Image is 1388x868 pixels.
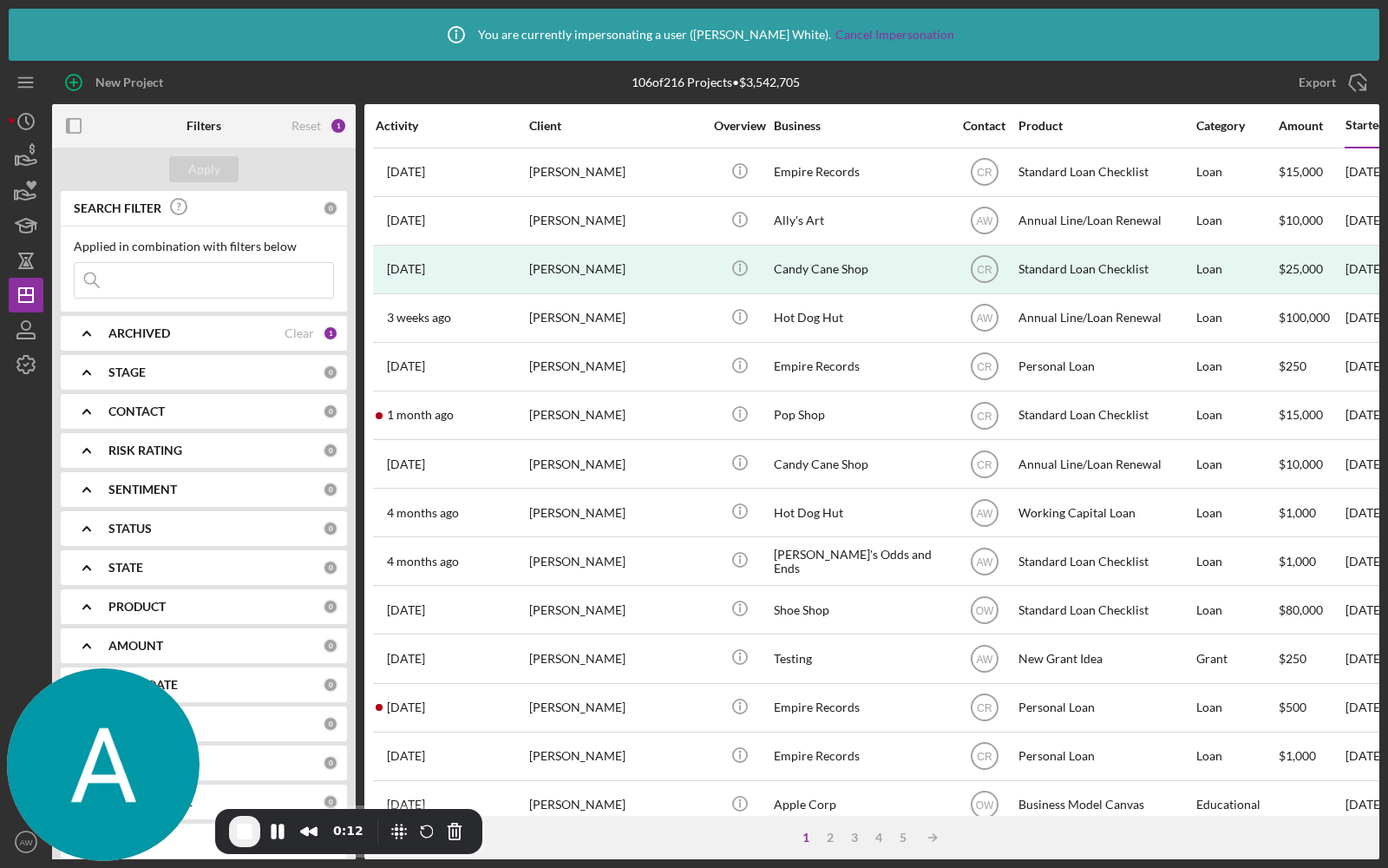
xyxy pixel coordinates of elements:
div: [PERSON_NAME] [529,635,703,681]
div: Standard Loan Checklist [1018,149,1192,195]
div: Category [1196,119,1277,133]
div: Standard Loan Checklist [1018,538,1192,584]
div: $10,000 [1279,441,1344,487]
div: Clear [285,326,314,340]
div: Client [529,119,703,133]
div: Grant [1196,635,1277,681]
div: Export [1299,65,1336,100]
div: [PERSON_NAME] [529,685,703,731]
div: 0 [323,560,338,575]
text: AW [976,507,993,519]
div: Empire Records [774,149,947,195]
div: Annual Line/Loan Renewal [1018,198,1192,244]
time: 2025-05-22 18:42 [387,749,425,763]
b: AMOUNT [108,639,163,653]
div: Hot Dog Hut [774,295,947,341]
div: 0 [323,404,338,419]
div: [PERSON_NAME] [529,441,703,487]
div: Loan [1196,149,1277,195]
div: [PERSON_NAME] [529,344,703,390]
div: [PERSON_NAME] [529,587,703,633]
text: CR [977,458,992,470]
text: CR [977,410,992,422]
div: Product [1018,119,1192,133]
b: STAGE [108,365,146,379]
div: [PERSON_NAME] [529,782,703,828]
text: CR [977,751,992,763]
div: [PERSON_NAME] [529,538,703,584]
div: Loan [1196,538,1277,584]
div: $25,000 [1279,247,1344,293]
text: AW [976,215,993,227]
text: AW [976,654,993,666]
div: Applied in combination with filters below [74,240,334,253]
div: Loan [1196,587,1277,633]
div: Annual Line/Loan Renewal [1018,441,1192,487]
div: [PERSON_NAME] [529,198,703,244]
time: 2025-07-31 15:48 [387,798,425,812]
b: PRODUCT [108,600,166,614]
div: Empire Records [774,344,947,390]
text: AW [976,312,993,325]
div: Loan [1196,733,1277,779]
b: STATUS [108,522,152,536]
text: CR [977,167,992,179]
div: Loan [1196,441,1277,487]
div: 4 [867,831,891,845]
b: SENTIMENT [108,483,177,496]
div: 0 [323,638,338,654]
div: [PERSON_NAME]'s Odds and Ends [774,538,947,584]
div: 0 [323,794,338,810]
div: Overview [707,119,772,133]
div: $1,000 [1279,733,1344,779]
time: 2025-07-02 15:40 [387,457,425,471]
div: New Grant Idea [1018,635,1192,681]
div: Shoe Shop [774,587,947,633]
div: Started [1345,118,1385,132]
div: You are currently impersonating a user ( [PERSON_NAME] White ). [435,13,954,56]
div: Business Model Canvas [1018,782,1192,828]
div: 0 [323,201,338,216]
time: 2025-08-20 18:30 [387,165,425,179]
button: Apply [169,156,239,182]
div: Business [774,119,947,133]
time: 2025-06-18 19:47 [387,603,425,617]
time: 2025-05-09 13:45 [387,506,459,520]
button: New Project [52,65,180,100]
div: Standard Loan Checklist [1018,392,1192,438]
div: $10,000 [1279,198,1344,244]
div: 1 [323,325,338,341]
div: Loan [1196,490,1277,536]
div: $500 [1279,685,1344,731]
div: Candy Cane Shop [774,441,947,487]
div: 0 [323,716,338,732]
div: 3 [842,831,867,845]
text: CR [977,702,992,714]
div: $1,000 [1279,490,1344,536]
div: $250 [1279,344,1344,390]
div: Reset [291,119,321,133]
b: ARCHIVED [108,326,170,340]
div: New Project [95,65,163,100]
div: Pop Shop [774,392,947,438]
time: 2025-08-04 20:20 [387,311,451,325]
div: Empire Records [774,733,947,779]
div: [PERSON_NAME] [529,490,703,536]
b: SEARCH FILTER [74,201,161,215]
div: Standard Loan Checklist [1018,587,1192,633]
div: 1 [794,831,818,845]
div: Hot Dog Hut [774,490,947,536]
time: 2025-08-12 18:47 [387,262,425,276]
div: 0 [323,599,338,615]
text: AW [976,556,993,568]
div: [PERSON_NAME] [529,733,703,779]
time: 2025-07-25 23:25 [387,408,454,422]
time: 2025-06-09 00:49 [387,652,425,666]
div: 0 [323,365,338,380]
div: [PERSON_NAME] [529,149,703,195]
div: 0 [323,482,338,497]
div: 0 [323,521,338,536]
div: Contact [952,119,1017,133]
text: CR [977,264,992,276]
div: Ally's Art [774,198,947,244]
